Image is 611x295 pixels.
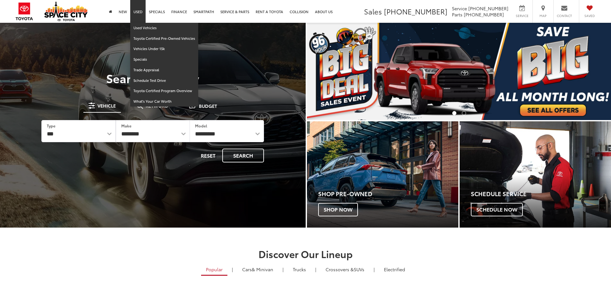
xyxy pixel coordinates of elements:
a: Popular [201,264,227,276]
a: What's Your Car Worth [130,96,198,107]
span: [PHONE_NUMBER] [468,5,508,12]
span: Vehicle [98,103,116,108]
li: | [372,266,376,273]
div: Toyota [307,121,458,228]
span: Budget [199,104,217,108]
a: Trucks [288,264,311,275]
span: Schedule Now [471,203,523,216]
button: Reset [195,149,221,162]
span: Crossovers & [326,266,354,273]
a: SUVs [321,264,369,275]
button: Search [222,149,264,162]
span: Keyword [146,103,168,108]
span: Sales [364,6,382,16]
h2: Discover Our Lineup [80,248,532,259]
h4: Shop Pre-Owned [318,191,458,197]
span: Service [452,5,467,12]
li: Go to slide number 2. [462,111,466,115]
a: Vehicles Under 15k [130,44,198,54]
h3: Search Inventory [27,72,279,84]
li: | [281,266,285,273]
label: Make [121,123,132,128]
a: Toyota Certified Pre-Owned Vehicles [130,33,198,44]
span: Contact [557,13,572,18]
a: Schedule Test Drive [130,75,198,86]
h4: Schedule Service [471,191,611,197]
span: Service [515,13,529,18]
a: Trade Appraisal [130,65,198,75]
a: Used Vehicles [130,23,198,33]
a: Specials [130,54,198,65]
a: Electrified [379,264,410,275]
li: Go to slide number 1. [452,111,456,115]
a: Cars [237,264,278,275]
span: [PHONE_NUMBER] [464,11,504,18]
a: Shop Pre-Owned Shop Now [307,121,458,228]
button: Click to view previous picture. [307,36,352,107]
label: Model [195,123,207,128]
label: Type [47,123,55,128]
a: Schedule Service Schedule Now [460,121,611,228]
span: Map [536,13,550,18]
span: Saved [582,13,597,18]
span: Shop Now [318,203,358,216]
img: Space City Toyota [44,1,88,21]
span: & Minivan [252,266,273,273]
button: Click to view next picture. [565,36,611,107]
span: [PHONE_NUMBER] [384,6,447,16]
li: | [314,266,318,273]
li: | [230,266,234,273]
span: Parts [452,11,462,18]
div: Toyota [460,121,611,228]
a: Toyota Certified Program Overview [130,86,198,96]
